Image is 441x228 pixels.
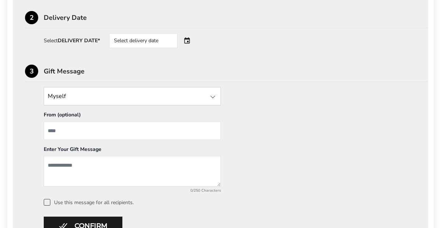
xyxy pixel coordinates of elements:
div: Gift Message [44,68,428,75]
strong: DELIVERY DATE* [58,37,100,44]
div: Select [44,38,100,43]
div: Enter Your Gift Message [44,146,221,156]
div: From (optional) [44,111,221,122]
div: Delivery Date [44,14,428,21]
div: 3 [25,65,38,78]
textarea: Add a message [44,156,221,187]
div: 0/250 Characters [44,188,221,193]
label: Use this message for all recipients. [44,199,416,206]
input: From [44,122,221,140]
div: 2 [25,11,38,24]
input: State [44,87,221,105]
div: Select delivery date [109,33,178,48]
